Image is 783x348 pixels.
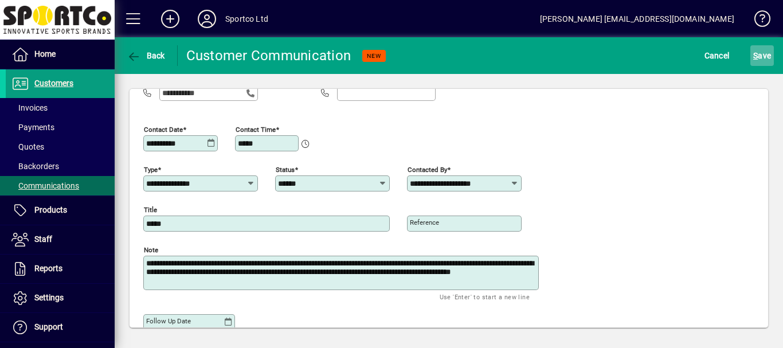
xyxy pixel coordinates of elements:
mat-label: Reference [410,218,439,226]
button: Profile [189,9,225,29]
a: Communications [6,176,115,195]
span: Invoices [11,103,48,112]
span: Customers [34,79,73,88]
span: Back [127,51,165,60]
button: Cancel [702,45,733,66]
app-page-header-button: Back [115,45,178,66]
span: Products [34,205,67,214]
div: [PERSON_NAME] [EMAIL_ADDRESS][DOMAIN_NAME] [540,10,734,28]
mat-label: Follow up date [146,317,191,325]
span: Staff [34,234,52,244]
a: Reports [6,255,115,283]
span: ave [753,46,771,65]
a: Support [6,313,115,342]
mat-label: Type [144,165,158,173]
div: Sportco Ltd [225,10,268,28]
a: Knowledge Base [746,2,769,40]
button: Save [750,45,774,66]
span: Home [34,49,56,58]
a: Invoices [6,98,115,118]
span: NEW [367,52,381,60]
span: Settings [34,293,64,302]
span: S [753,51,758,60]
mat-label: Status [276,165,295,173]
span: Support [34,322,63,331]
mat-label: Title [144,205,157,213]
span: Cancel [704,46,730,65]
a: Backorders [6,157,115,176]
span: Reports [34,264,62,273]
mat-hint: Use 'Enter' to start a new line [440,290,530,303]
mat-label: Contact date [144,125,183,133]
a: Quotes [6,137,115,157]
button: Add [152,9,189,29]
a: Products [6,196,115,225]
a: Staff [6,225,115,254]
a: Settings [6,284,115,312]
span: Backorders [11,162,59,171]
a: Home [6,40,115,69]
mat-label: Contact time [236,125,276,133]
mat-label: Contacted by [408,165,447,173]
button: Back [124,45,168,66]
span: Payments [11,123,54,132]
span: Quotes [11,142,44,151]
div: Customer Communication [186,46,351,65]
a: Payments [6,118,115,137]
span: Communications [11,181,79,190]
mat-label: Note [144,245,158,253]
